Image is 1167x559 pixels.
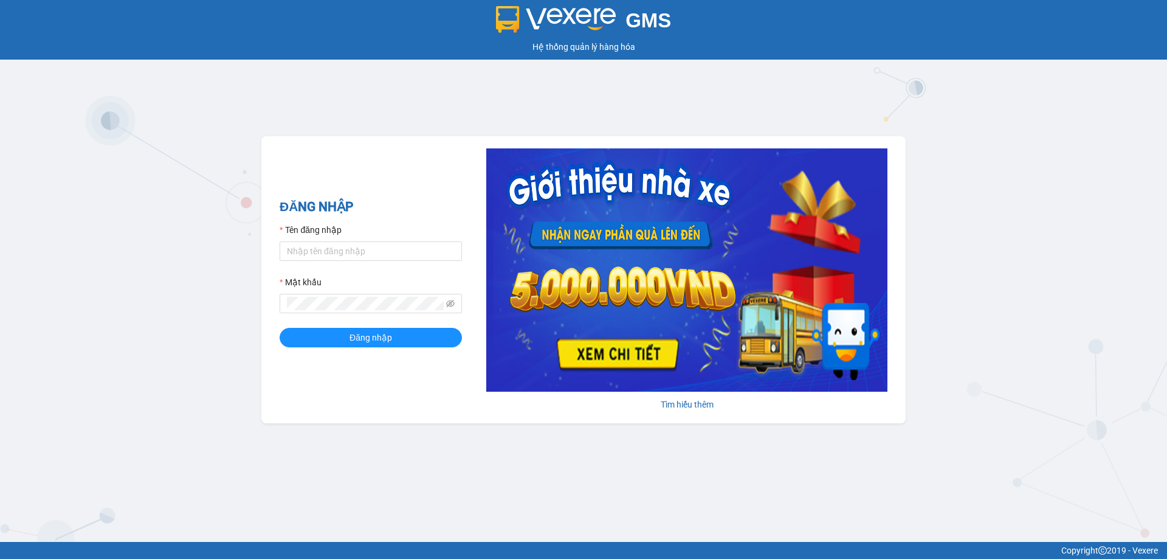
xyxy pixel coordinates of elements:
span: Đăng nhập [349,331,392,344]
label: Mật khẩu [280,276,322,289]
span: eye-invisible [446,299,455,308]
div: Copyright 2019 - Vexere [9,544,1158,557]
button: Đăng nhập [280,328,462,347]
a: GMS [496,18,672,28]
label: Tên đăng nhập [280,223,342,237]
img: banner-0 [486,148,887,392]
input: Tên đăng nhập [280,241,462,261]
img: logo 2 [496,6,616,33]
span: GMS [625,9,671,32]
input: Mật khẩu [287,297,444,310]
div: Tìm hiểu thêm [486,398,887,411]
div: Hệ thống quản lý hàng hóa [3,40,1164,54]
span: copyright [1098,546,1107,555]
h2: ĐĂNG NHẬP [280,197,462,217]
